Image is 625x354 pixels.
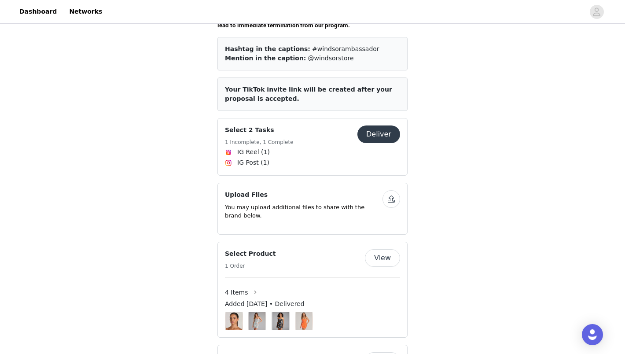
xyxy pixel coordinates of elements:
h5: 1 Order [225,262,276,270]
div: Select 2 Tasks [217,118,408,176]
h4: Select Product [225,249,276,258]
a: Networks [64,2,107,22]
span: 4 Items [225,288,248,297]
div: Select Product [217,242,408,338]
h4: Select 2 Tasks [225,125,294,135]
img: Cassie Corset Lace-Up Sequin Mini Dress [296,312,312,330]
button: Deliver [357,125,400,143]
img: Flowery Dream Floral Embroidered A-Line Mini Dress [272,312,288,330]
img: Image Background Blur [272,310,290,332]
h4: Upload Files [225,190,382,199]
span: Hashtag in the captions: [225,45,310,52]
span: @windsorstore [308,55,354,62]
div: Open Intercom Messenger [582,324,603,345]
span: Mention in the caption: [225,55,306,62]
span: Content that uses music must use sounds that are for commercial use and royalty free. Copyrighted... [217,4,404,29]
p: You may upload additional files to share with the brand below. [225,203,382,220]
div: avatar [592,5,601,19]
img: Instagram Reels Icon [225,149,232,156]
button: View [365,249,400,267]
img: Image Background Blur [295,310,313,332]
h5: 1 Incomplete, 1 Complete [225,138,294,146]
img: Image Background Blur [225,310,243,332]
img: Charlee Floral Sequin Mini Dress [249,312,265,330]
span: IG Post (1) [237,158,269,167]
img: Dainty Glamour Rhinestone Linear Earrings [226,312,242,330]
span: IG Reel (1) [237,147,270,157]
img: Instagram Icon [225,159,232,166]
span: Your TikTok invite link will be created after your proposal is accepted. [225,86,392,102]
a: Dashboard [14,2,62,22]
span: #windsorambassador [312,45,379,52]
img: Image Background Blur [248,310,266,332]
span: Added [DATE] • Delivered [225,299,305,309]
